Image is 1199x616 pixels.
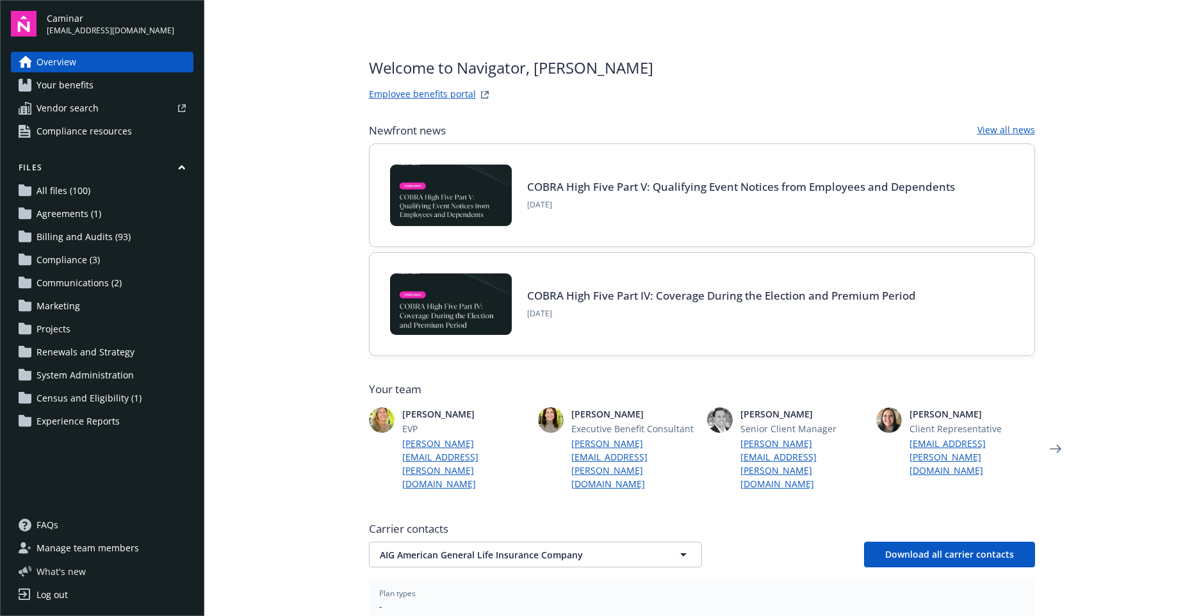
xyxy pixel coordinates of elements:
a: Compliance resources [11,121,193,142]
span: Senior Client Manager [740,422,866,435]
span: Your benefits [37,75,94,95]
a: Agreements (1) [11,204,193,224]
span: EVP [402,422,528,435]
img: photo [707,407,733,433]
img: photo [369,407,395,433]
a: System Administration [11,365,193,385]
span: Executive Benefit Consultant [571,422,697,435]
a: COBRA High Five Part V: Qualifying Event Notices from Employees and Dependents [527,179,955,194]
button: Download all carrier contacts [864,542,1035,567]
span: AIG American General Life Insurance Company [380,548,646,562]
a: Overview [11,52,193,72]
span: Communications (2) [37,273,122,293]
span: - [379,599,1025,613]
span: Compliance resources [37,121,132,142]
span: Overview [37,52,76,72]
span: FAQs [37,515,58,535]
a: FAQs [11,515,193,535]
a: Experience Reports [11,411,193,432]
span: [PERSON_NAME] [402,407,528,421]
span: Carrier contacts [369,521,1035,537]
span: Compliance (3) [37,250,100,270]
img: BLOG-Card Image - Compliance - COBRA High Five Pt 4 - 09-04-25.jpg [390,273,512,335]
a: COBRA High Five Part IV: Coverage During the Election and Premium Period [527,288,916,303]
img: photo [876,407,902,433]
button: What's new [11,565,106,578]
span: [DATE] [527,308,916,320]
a: [EMAIL_ADDRESS][PERSON_NAME][DOMAIN_NAME] [909,437,1035,477]
span: System Administration [37,365,134,385]
button: Caminar[EMAIL_ADDRESS][DOMAIN_NAME] [47,11,193,36]
span: Download all carrier contacts [885,548,1014,560]
a: View all news [977,123,1035,138]
span: Billing and Audits (93) [37,227,131,247]
a: Manage team members [11,538,193,558]
button: AIG American General Life Insurance Company [369,542,702,567]
a: [PERSON_NAME][EMAIL_ADDRESS][PERSON_NAME][DOMAIN_NAME] [571,437,697,490]
a: All files (100) [11,181,193,201]
a: [PERSON_NAME][EMAIL_ADDRESS][PERSON_NAME][DOMAIN_NAME] [740,437,866,490]
span: Experience Reports [37,411,120,432]
a: [PERSON_NAME][EMAIL_ADDRESS][PERSON_NAME][DOMAIN_NAME] [402,437,528,490]
span: Your team [369,382,1035,397]
button: Files [11,162,193,178]
a: Your benefits [11,75,193,95]
a: Census and Eligibility (1) [11,388,193,409]
span: Welcome to Navigator , [PERSON_NAME] [369,56,653,79]
a: Billing and Audits (93) [11,227,193,247]
a: Vendor search [11,98,193,118]
span: [PERSON_NAME] [909,407,1035,421]
div: Log out [37,585,68,605]
span: Agreements (1) [37,204,101,224]
a: Projects [11,319,193,339]
span: What ' s new [37,565,86,578]
a: Compliance (3) [11,250,193,270]
span: Census and Eligibility (1) [37,388,142,409]
a: Marketing [11,296,193,316]
span: Manage team members [37,538,139,558]
span: [PERSON_NAME] [571,407,697,421]
span: [DATE] [527,199,955,211]
span: Caminar [47,12,174,25]
span: Plan types [379,588,1025,599]
span: Newfront news [369,123,446,138]
span: Marketing [37,296,80,316]
span: [PERSON_NAME] [740,407,866,421]
span: Vendor search [37,98,99,118]
a: Employee benefits portal [369,87,476,102]
span: Client Representative [909,422,1035,435]
a: Next [1045,439,1066,459]
a: Renewals and Strategy [11,342,193,362]
a: striveWebsite [477,87,493,102]
img: photo [538,407,564,433]
a: Communications (2) [11,273,193,293]
span: [EMAIL_ADDRESS][DOMAIN_NAME] [47,25,174,36]
span: All files (100) [37,181,90,201]
span: Projects [37,319,70,339]
img: navigator-logo.svg [11,11,37,36]
img: BLOG-Card Image - Compliance - COBRA High Five Pt 5 - 09-11-25.jpg [390,165,512,226]
span: Renewals and Strategy [37,342,135,362]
